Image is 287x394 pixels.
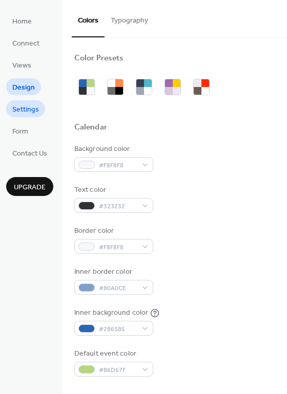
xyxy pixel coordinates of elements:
[74,308,148,318] div: Inner background color
[12,126,28,137] span: Form
[6,78,41,95] a: Design
[74,122,107,133] div: Calendar
[12,82,35,93] span: Design
[99,160,137,171] span: #F8F8F8
[12,38,39,49] span: Connect
[6,100,45,117] a: Settings
[74,267,151,277] div: Inner border color
[74,185,151,195] div: Text color
[6,144,53,161] a: Contact Us
[99,242,137,253] span: #F8F8F8
[6,122,34,139] a: Form
[6,12,38,29] a: Home
[74,144,151,155] div: Background color
[14,182,46,193] span: Upgrade
[74,53,124,64] div: Color Presets
[12,16,32,27] span: Home
[6,56,37,73] a: Views
[99,201,137,212] span: #323232
[74,226,151,236] div: Border color
[12,60,31,71] span: Views
[12,148,47,159] span: Contact Us
[6,177,53,196] button: Upgrade
[74,348,151,359] div: Default event color
[6,34,46,51] a: Connect
[99,283,137,294] span: #80A0CE
[12,104,39,115] span: Settings
[99,324,137,335] span: #2B65B5
[99,365,137,376] span: #B6D67F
